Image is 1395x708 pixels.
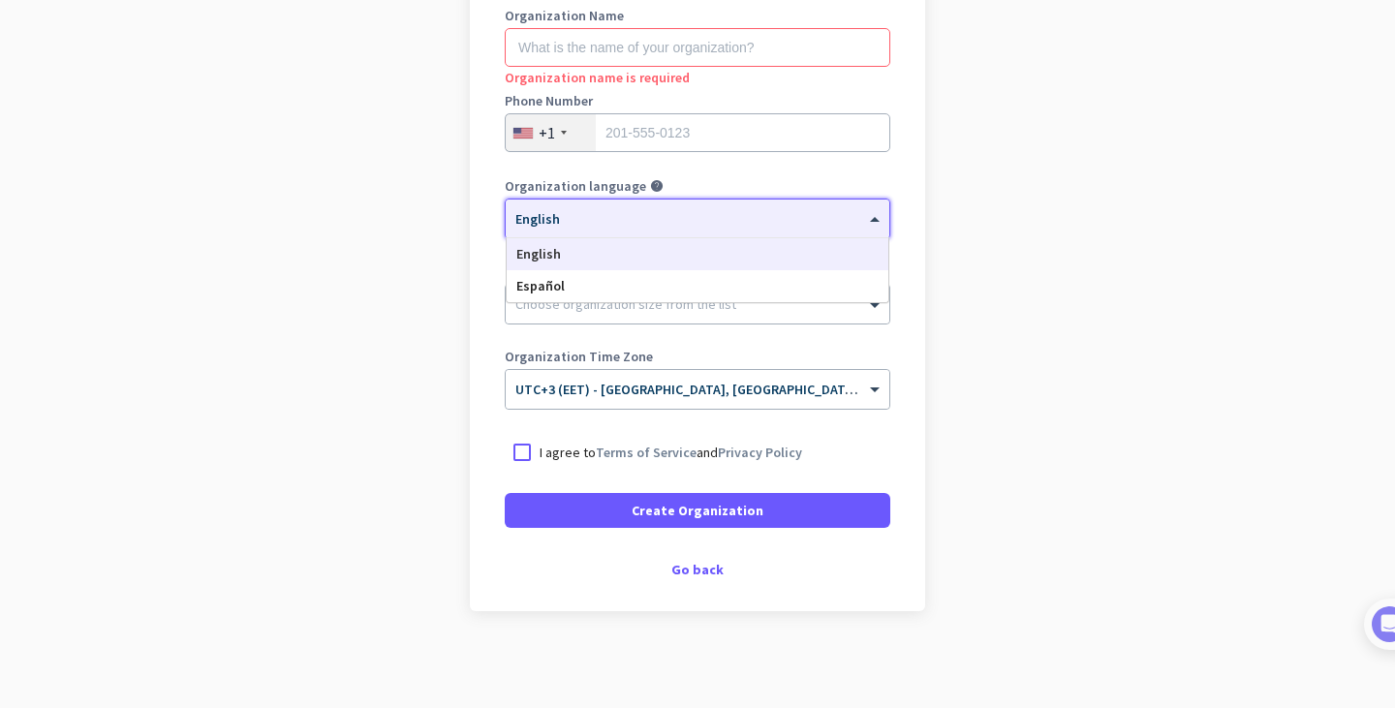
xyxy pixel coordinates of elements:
[505,28,890,67] input: What is the name of your organization?
[718,444,802,461] a: Privacy Policy
[516,245,561,262] span: English
[539,123,555,142] div: +1
[505,94,890,108] label: Phone Number
[540,443,802,462] p: I agree to and
[516,277,565,294] span: Español
[596,444,697,461] a: Terms of Service
[505,264,890,278] label: Organization Size (Optional)
[505,563,890,576] div: Go back
[632,501,763,520] span: Create Organization
[505,179,646,193] label: Organization language
[507,238,888,302] div: Options List
[505,9,890,22] label: Organization Name
[505,69,690,86] span: Organization name is required
[650,179,664,193] i: help
[505,113,890,152] input: 201-555-0123
[505,493,890,528] button: Create Organization
[505,350,890,363] label: Organization Time Zone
